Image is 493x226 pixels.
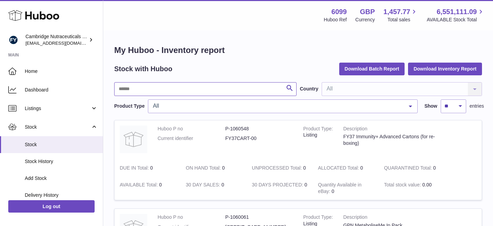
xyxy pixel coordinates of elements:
dt: Huboo P no [158,214,225,220]
td: 0 [181,176,247,200]
label: Product Type [114,103,144,109]
strong: Product Type [303,126,333,133]
dd: P-1060548 [225,126,293,132]
span: Stock [25,141,98,148]
td: 0 [181,160,247,176]
span: Listings [25,105,90,112]
strong: Description [343,126,450,134]
a: Log out [8,200,95,213]
img: huboo@camnutra.com [8,35,19,45]
strong: 30 DAYS PROJECTED [252,182,304,189]
strong: AVAILABLE Total [120,182,159,189]
span: 0 [433,165,436,171]
strong: DUE IN Total [120,165,150,172]
span: Delivery History [25,192,98,198]
div: Cambridge Nutraceuticals Ltd [25,33,87,46]
h2: Stock with Huboo [114,64,172,74]
div: FY37 Immunity+ Advanced Cartons (for re-boxing) [343,133,450,147]
button: Download Batch Report [339,63,405,75]
dt: Current identifier [158,135,225,142]
strong: QUARANTINED Total [384,165,433,172]
td: 0 [247,160,313,176]
strong: Description [343,214,450,222]
span: All [151,103,403,109]
span: Stock [25,124,90,130]
strong: Total stock value [384,182,422,189]
dd: P-1060061 [225,214,293,220]
span: listing [303,132,317,138]
strong: Quantity Available in eBay [318,182,362,196]
h1: My Huboo - Inventory report [114,45,482,56]
td: 0 [313,160,379,176]
strong: GBP [360,7,375,17]
span: Stock History [25,158,98,165]
button: Download Inventory Report [408,63,482,75]
span: Dashboard [25,87,98,93]
dt: Huboo P no [158,126,225,132]
span: Total sales [387,17,418,23]
div: Huboo Ref [324,17,347,23]
strong: ALLOCATED Total [318,165,360,172]
td: 0 [115,176,181,200]
a: 1,457.77 Total sales [384,7,418,23]
a: 6,551,111.09 AVAILABLE Stock Total [427,7,485,23]
label: Country [300,86,319,92]
td: 0 [247,176,313,200]
span: 1,457.77 [384,7,410,17]
td: 0 [115,160,181,176]
span: 0.00 [422,182,431,187]
strong: Product Type [303,214,333,222]
span: entries [470,103,484,109]
span: Home [25,68,98,75]
span: [EMAIL_ADDRESS][DOMAIN_NAME] [25,40,101,46]
dd: FY37CART-00 [225,135,293,142]
strong: 6099 [331,7,347,17]
label: Show [425,103,437,109]
strong: 30 DAY SALES [186,182,222,189]
span: Add Stock [25,175,98,182]
strong: UNPROCESSED Total [252,165,303,172]
div: Currency [355,17,375,23]
strong: ON HAND Total [186,165,222,172]
span: AVAILABLE Stock Total [427,17,485,23]
span: 6,551,111.09 [437,7,477,17]
td: 0 [313,176,379,200]
img: product image [120,126,147,153]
